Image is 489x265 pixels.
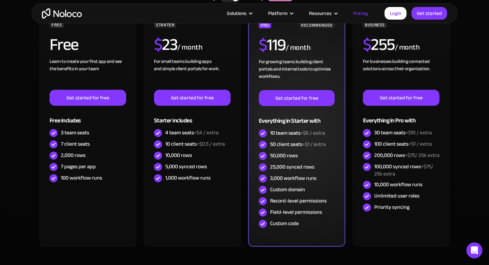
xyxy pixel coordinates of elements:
[260,9,301,18] div: Platform
[345,9,376,18] a: Pricing
[259,29,267,61] span: $
[301,9,345,18] div: Resources
[154,36,178,53] h2: 23
[302,139,326,149] span: +$1 / extra
[50,106,126,127] div: Free includes
[268,9,287,18] div: Platform
[374,129,432,136] div: 30 team seats
[270,152,298,159] div: 50,000 rows
[363,29,371,60] span: $
[61,129,89,136] div: 3 team seats
[385,7,407,20] a: Login
[50,58,126,90] div: Learn to create your first app and see the benefits in your team ‍
[406,128,432,138] span: +$10 / extra
[363,58,439,90] div: For businesses building connected solutions across their organization. ‍
[270,129,325,137] div: 10 team seats
[286,43,311,53] div: / month
[61,152,85,159] div: 2,000 rows
[374,192,419,199] div: Unlimited user roles
[270,208,322,216] div: Field-level permissions
[270,175,316,182] div: 3,000 workflow runs
[374,140,432,148] div: 100 client seats
[270,141,326,148] div: 50 client seats
[270,197,327,204] div: Record-level permissions
[374,203,409,211] div: Priority syncing
[270,186,305,193] div: Custom domain
[259,37,286,53] h2: 119
[466,242,482,258] div: Open Intercom Messenger
[259,58,335,90] div: For growing teams building client portals and internal tools to optimize workflows.
[154,29,162,60] span: $
[259,90,335,106] a: Get started for free
[411,7,447,20] a: Get started
[50,90,126,106] a: Get started for free
[50,36,79,53] h2: Free
[363,106,439,127] div: Everything in Pro with
[270,163,314,171] div: 25,000 synced rows
[154,21,176,28] div: STARTER
[374,181,422,188] div: 10,000 workflow runs
[300,128,325,138] span: +$6 / extra
[395,42,420,53] div: / month
[259,106,335,128] div: Everything in Starter with
[259,22,271,28] div: PRO
[270,220,299,227] div: Custom code
[50,21,64,28] div: FREE
[165,152,192,159] div: 10,000 rows
[405,150,439,160] span: +$75/ 25k extra
[165,129,219,136] div: 4 team seats
[374,162,433,179] span: +$75/ 25k extra
[61,163,96,170] div: 7 pages per app
[227,9,246,18] div: Solutions
[374,152,439,159] div: 200,000 rows
[197,139,225,149] span: +$0.5 / extra
[194,128,219,138] span: +$4 / extra
[154,58,231,90] div: For small teams building apps and simple client portals for work. ‍
[154,106,231,127] div: Starter includes
[42,8,82,19] a: home
[61,140,90,148] div: 7 client seats
[165,174,211,182] div: 1,000 workflow runs
[61,174,102,182] div: 100 workflow runs
[165,140,225,148] div: 10 client seats
[299,22,335,28] div: RECOMMENDED
[408,139,432,149] span: +$1 / extra
[165,163,207,170] div: 5,000 synced rows
[154,90,231,106] a: Get started for free
[374,163,439,178] div: 100,000 synced rows
[363,36,395,53] h2: 255
[363,21,387,28] div: BUSINESS
[219,9,260,18] div: Solutions
[309,9,332,18] div: Resources
[177,42,202,53] div: / month
[363,90,439,106] a: Get started for free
